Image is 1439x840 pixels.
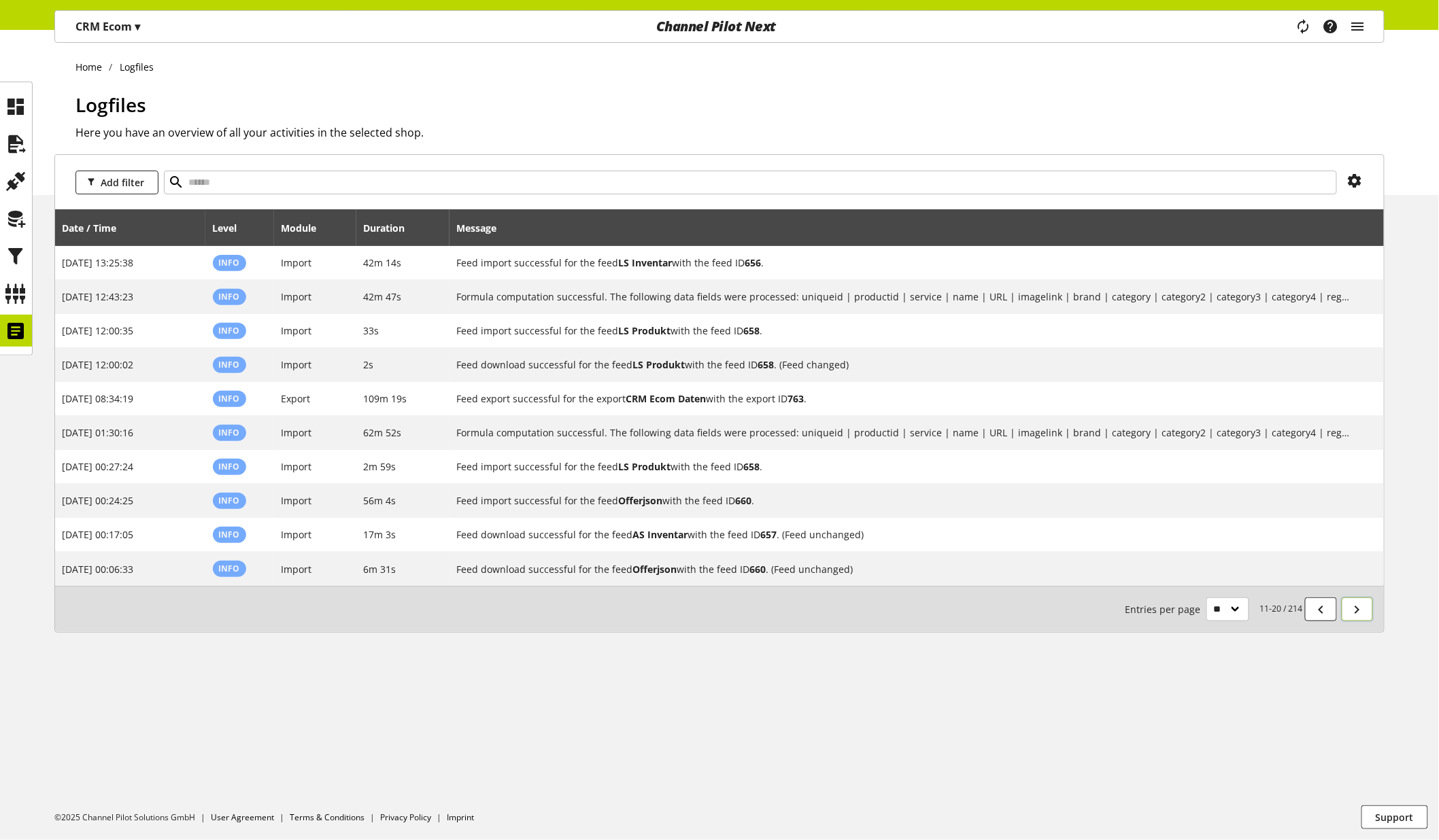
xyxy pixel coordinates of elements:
b: 658 [758,358,775,371]
h2: Feed import successful for the feed Offerjson with the feed ID 660. [457,493,1352,508]
span: Entries per page [1125,602,1206,616]
span: Import [282,494,312,507]
span: Import [282,528,312,541]
a: User Agreement [211,811,274,823]
h2: Feed import successful for the feed LS Inventar with the feed ID 656. [457,256,1352,270]
h2: Feed export successful for the export CRM Ecom Daten with the export ID 763. [457,391,1352,406]
span: [DATE] 12:00:35 [63,324,134,337]
span: Export [282,392,311,405]
h2: Formula computation successful. The following data fields were processed: uniqueid | productid | ... [457,425,1352,440]
span: Logfiles [75,92,146,118]
a: Imprint [447,811,474,823]
span: [DATE] 12:43:23 [63,290,134,303]
b: 658 [744,324,760,337]
span: Import [282,426,312,439]
a: Home [75,60,109,74]
b: LS Inventar [619,256,673,269]
nav: main navigation [54,10,1385,43]
h2: Feed import successful for the feed LS Produkt with the feed ID 658. [457,323,1352,338]
span: Import [282,324,312,337]
span: 6m 31s [364,563,396,576]
span: Import [282,256,312,269]
span: Info [219,563,240,574]
span: [DATE] 08:34:19 [63,392,134,405]
span: ▾ [135,19,140,34]
div: Message [457,214,1377,241]
span: Add filter [101,175,144,190]
small: 11-20 / 214 [1125,597,1303,621]
span: Import [282,460,312,473]
span: 17m 3s [364,528,396,541]
b: AS Inventar [633,528,688,541]
li: ©2025 Channel Pilot Solutions GmbH [54,811,211,824]
a: Privacy Policy [380,811,431,823]
span: Import [282,290,312,303]
span: Info [219,529,240,540]
span: Info [219,461,240,472]
b: Offerjson [619,494,663,507]
span: [DATE] 00:27:24 [63,460,134,473]
span: Info [219,359,240,370]
span: [DATE] 12:00:02 [63,358,134,371]
span: [DATE] 13:25:38 [63,256,134,269]
span: Info [219,495,240,506]
b: 660 [750,563,766,576]
span: 62m 52s [364,426,402,439]
b: 656 [745,256,762,269]
h2: Feed download successful for the feed Offerjson with the feed ID 660. (Feed unchanged) [457,562,1352,576]
h2: Feed import successful for the feed LS Produkt with the feed ID 658. [457,459,1352,474]
h2: Here you have an overview of all your activities in the selected shop. [75,124,1385,141]
span: [DATE] 00:24:25 [63,494,134,507]
span: 42m 14s [364,256,402,269]
a: Terms & Conditions [290,811,365,823]
span: [DATE] 01:30:16 [63,426,134,439]
span: 2m 59s [364,460,396,473]
b: CRM Ecom Daten [626,392,707,405]
button: Add filter [75,171,158,194]
b: LS Produkt [619,460,671,473]
span: Info [219,427,240,438]
b: 658 [744,460,760,473]
div: Duration [364,221,419,235]
div: Level [213,221,251,235]
span: Info [219,257,240,268]
b: 657 [761,528,777,541]
span: Import [282,358,312,371]
span: 56m 4s [364,494,396,507]
span: Import [282,563,312,576]
div: Module [282,221,331,235]
b: LS Produkt [619,324,671,337]
span: Info [219,291,240,302]
h2: Formula computation successful. The following data fields were processed: uniqueid | productid | ... [457,290,1352,304]
button: Support [1361,805,1428,829]
span: 2s [364,358,374,371]
b: Offerjson [633,563,677,576]
span: 109m 19s [364,392,407,405]
span: Info [219,325,240,336]
b: LS Produkt [633,358,685,371]
span: [DATE] 00:06:33 [63,563,134,576]
span: 33s [364,324,379,337]
span: [DATE] 00:17:05 [63,528,134,541]
h2: Feed download successful for the feed AS Inventar with the feed ID 657. (Feed unchanged) [457,527,1352,542]
span: 42m 47s [364,290,402,303]
p: CRM Ecom [75,18,140,35]
span: Support [1376,810,1414,824]
b: 660 [736,494,752,507]
span: Info [219,393,240,404]
b: 763 [788,392,805,405]
div: Date / Time [63,221,131,235]
h2: Feed download successful for the feed LS Produkt with the feed ID 658. (Feed changed) [457,357,1352,372]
